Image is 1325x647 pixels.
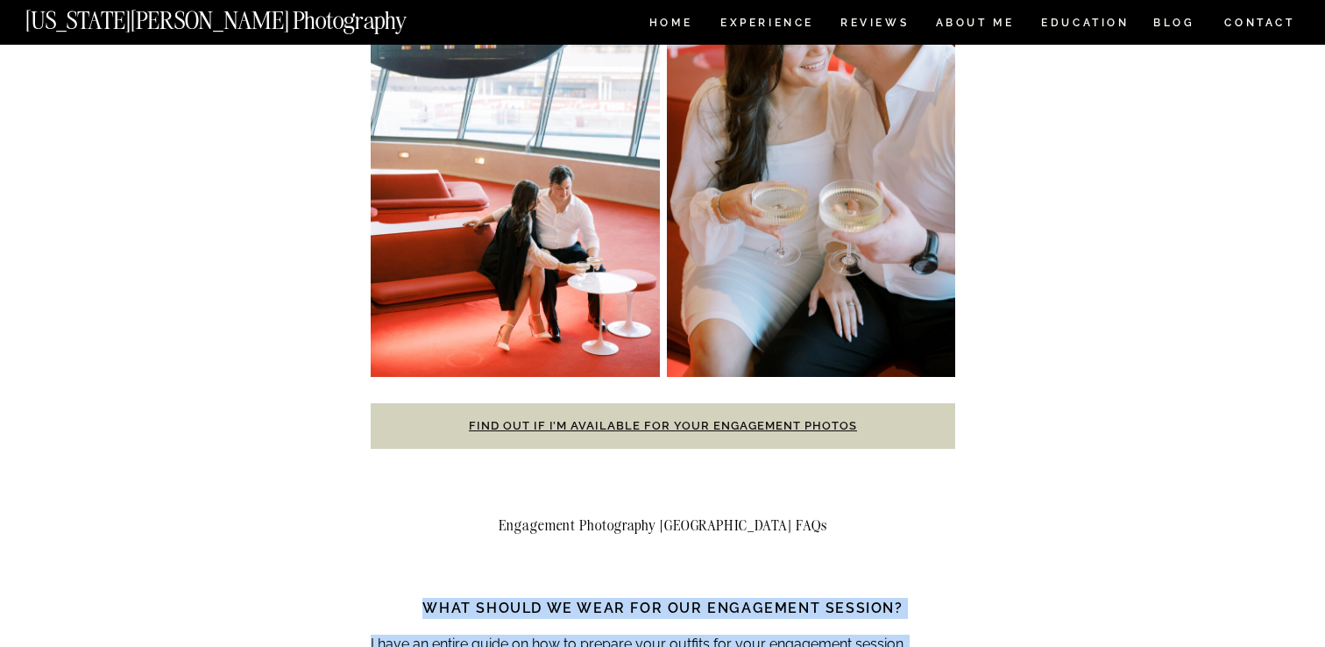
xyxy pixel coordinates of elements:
[840,18,906,32] a: REVIEWS
[720,18,812,32] a: Experience
[1223,13,1296,32] a: CONTACT
[1153,18,1195,32] a: BLOG
[935,18,1015,32] a: ABOUT ME
[25,9,465,24] a: [US_STATE][PERSON_NAME] Photography
[422,600,903,616] strong: What should we wear for our engagement session?
[646,18,696,32] a: HOME
[1039,18,1131,32] a: EDUCATION
[469,419,857,432] a: Find out if I’m available for your Engagement Photos
[371,517,955,533] h2: Engagement Photography [GEOGRAPHIC_DATA] FAQs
